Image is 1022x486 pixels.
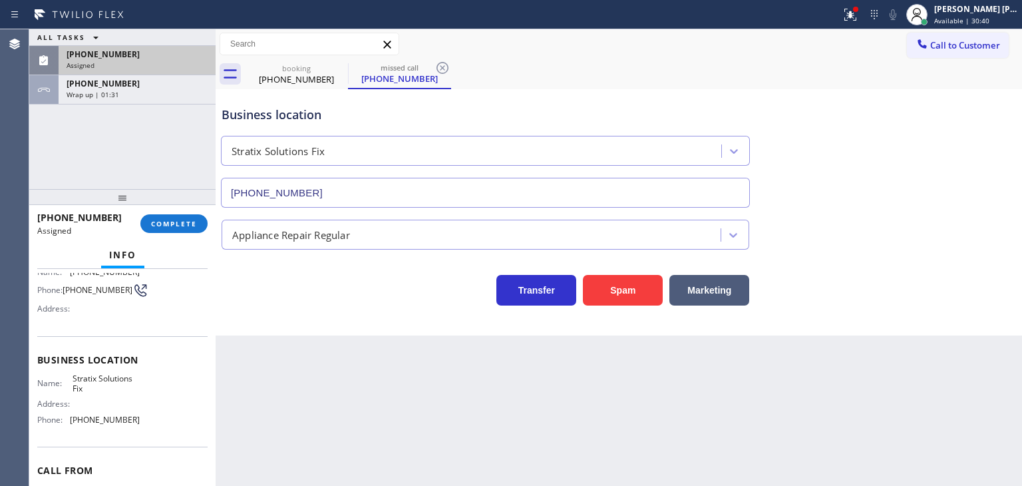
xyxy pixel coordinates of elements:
span: Available | 30:40 [934,16,989,25]
span: Address: [37,304,73,314]
input: Search [220,33,399,55]
div: Stratix Solutions Fix [232,144,325,159]
span: Wrap up | 01:31 [67,90,119,99]
div: Business location [222,106,749,124]
span: [PHONE_NUMBER] [67,78,140,89]
input: Phone Number [221,178,750,208]
button: Mute [884,5,902,24]
span: Phone: [37,415,70,425]
button: COMPLETE [140,214,208,233]
span: Assigned [67,61,94,70]
div: (714) 357-5748 [246,59,347,89]
div: missed call [349,63,450,73]
span: Call to Customer [930,39,1000,51]
span: Info [109,249,136,261]
span: Phone: [37,285,63,295]
span: [PHONE_NUMBER] [37,211,122,224]
span: [PHONE_NUMBER] [63,285,132,295]
span: Name: [37,267,70,277]
div: booking [246,63,347,73]
span: [PHONE_NUMBER] [67,49,140,60]
button: Spam [583,275,663,306]
span: Stratix Solutions Fix [73,373,139,394]
button: Call to Customer [907,33,1009,58]
button: ALL TASKS [29,29,112,45]
div: (530) 478-9623 [349,59,450,88]
div: Appliance Repair Regular [232,227,350,242]
span: Address: [37,399,73,409]
button: Info [101,242,144,268]
span: Assigned [37,225,71,236]
button: Marketing [669,275,749,306]
span: Business location [37,354,208,366]
button: Transfer [496,275,576,306]
div: [PERSON_NAME] [PERSON_NAME] [934,3,1018,15]
span: [PHONE_NUMBER] [70,267,140,277]
span: COMPLETE [151,219,197,228]
span: Call From [37,464,208,477]
div: [PHONE_NUMBER] [349,73,450,85]
span: Name: [37,378,73,388]
div: [PHONE_NUMBER] [246,73,347,85]
span: [PHONE_NUMBER] [70,415,140,425]
span: ALL TASKS [37,33,85,42]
